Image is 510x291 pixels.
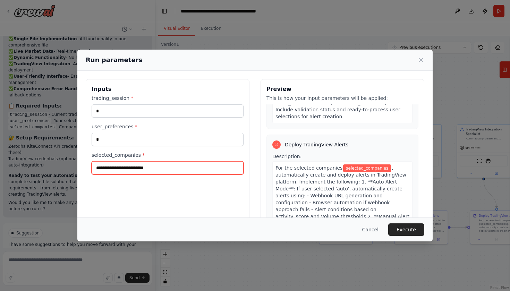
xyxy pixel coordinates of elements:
[285,141,348,148] span: Deploy TradingView Alerts
[272,140,281,149] div: 3
[92,123,244,130] label: user_preferences
[275,165,342,171] span: For the selected companies
[266,85,418,93] h3: Preview
[275,93,400,119] span: ], "alert_mode": "auto", "user_confirmed": true, "selection_count": 3 } ``` Include validation st...
[266,95,418,102] p: This is how your input parameters will be applied:
[86,55,142,65] h2: Run parameters
[272,154,301,159] span: Description:
[388,223,424,236] button: Execute
[92,85,244,93] h3: Inputs
[357,223,384,236] button: Cancel
[343,164,391,172] span: Variable: selected_companies
[92,152,244,159] label: selected_companies
[92,95,244,102] label: trading_session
